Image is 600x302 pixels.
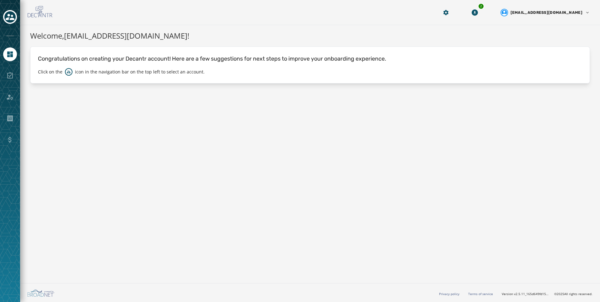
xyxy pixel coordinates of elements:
h1: Welcome, [EMAIL_ADDRESS][DOMAIN_NAME] ! [30,30,590,41]
p: Congratulations on creating your Decantr account! Here are a few suggestions for next steps to im... [38,54,582,63]
span: v2.5.11_165d649fd1592c218755210ebffa1e5a55c3084e [514,292,549,296]
p: Click on the [38,69,62,75]
button: Manage global settings [440,7,452,18]
button: User settings [498,6,592,19]
button: Toggle account select drawer [3,10,17,24]
span: © 2025 All rights reserved. [554,292,592,296]
a: Terms of service [468,292,493,296]
p: icon in the navigation bar on the top left to select an account. [75,69,205,75]
div: 2 [478,3,484,9]
span: Version [502,292,549,296]
a: Navigate to Home [3,47,17,61]
span: [EMAIL_ADDRESS][DOMAIN_NAME] [511,10,582,15]
a: Privacy policy [439,292,459,296]
button: Download Menu [469,7,480,18]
